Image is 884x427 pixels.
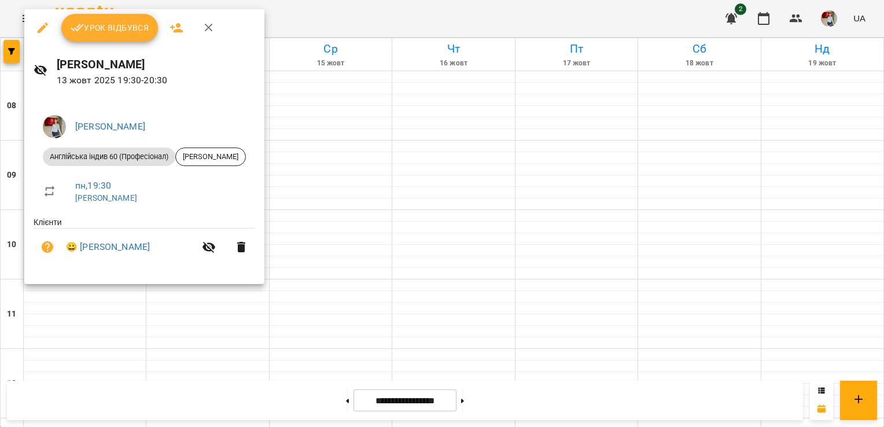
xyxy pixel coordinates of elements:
[57,56,255,73] h6: [PERSON_NAME]
[61,14,159,42] button: Урок відбувся
[75,180,111,191] a: пн , 19:30
[43,115,66,138] img: a6cec123cd445ce36d16d5db436218f2.jpeg
[34,233,61,261] button: Візит ще не сплачено. Додати оплату?
[71,21,149,35] span: Урок відбувся
[34,216,255,270] ul: Клієнти
[75,193,137,203] a: [PERSON_NAME]
[66,240,150,254] a: 😀 [PERSON_NAME]
[176,152,245,162] span: [PERSON_NAME]
[43,152,175,162] span: Англійська індив 60 (Професіонал)
[175,148,246,166] div: [PERSON_NAME]
[57,73,255,87] p: 13 жовт 2025 19:30 - 20:30
[75,121,145,132] a: [PERSON_NAME]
